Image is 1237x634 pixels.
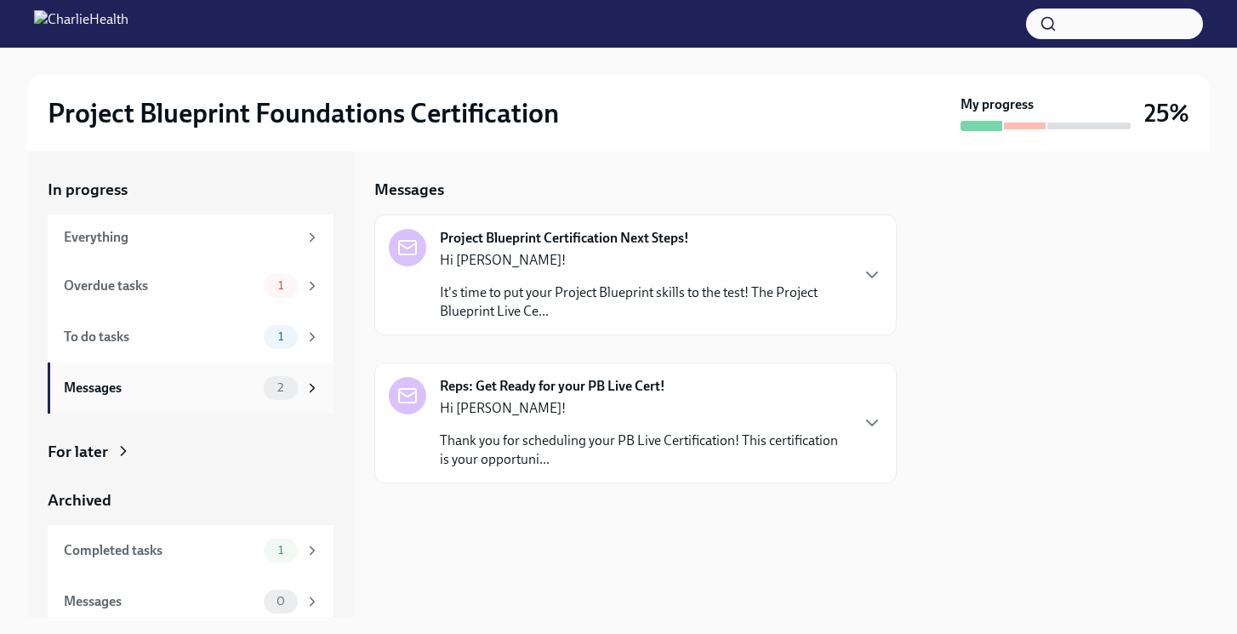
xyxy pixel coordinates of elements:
[440,251,848,270] p: Hi [PERSON_NAME]!
[440,431,848,469] p: Thank you for scheduling your PB Live Certification! This certification is your opportuni...
[374,179,444,201] h5: Messages
[64,379,257,397] div: Messages
[48,179,333,201] a: In progress
[48,96,559,130] h2: Project Blueprint Foundations Certification
[34,10,128,37] img: CharlieHealth
[267,381,294,394] span: 2
[64,328,257,346] div: To do tasks
[440,399,848,418] p: Hi [PERSON_NAME]!
[48,363,333,414] a: Messages2
[48,525,333,576] a: Completed tasks1
[48,311,333,363] a: To do tasks1
[268,330,294,343] span: 1
[64,277,257,295] div: Overdue tasks
[48,441,108,463] div: For later
[1144,98,1189,129] h3: 25%
[440,283,848,321] p: It's time to put your Project Blueprint skills to the test! The Project Blueprint Live Ce...
[268,279,294,292] span: 1
[961,95,1034,114] strong: My progress
[64,228,298,247] div: Everything
[266,595,295,608] span: 0
[440,229,689,248] strong: Project Blueprint Certification Next Steps!
[440,377,665,396] strong: Reps: Get Ready for your PB Live Cert!
[48,576,333,627] a: Messages0
[268,544,294,557] span: 1
[48,214,333,260] a: Everything
[48,489,333,511] a: Archived
[64,592,257,611] div: Messages
[64,541,257,560] div: Completed tasks
[48,441,333,463] a: For later
[48,260,333,311] a: Overdue tasks1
